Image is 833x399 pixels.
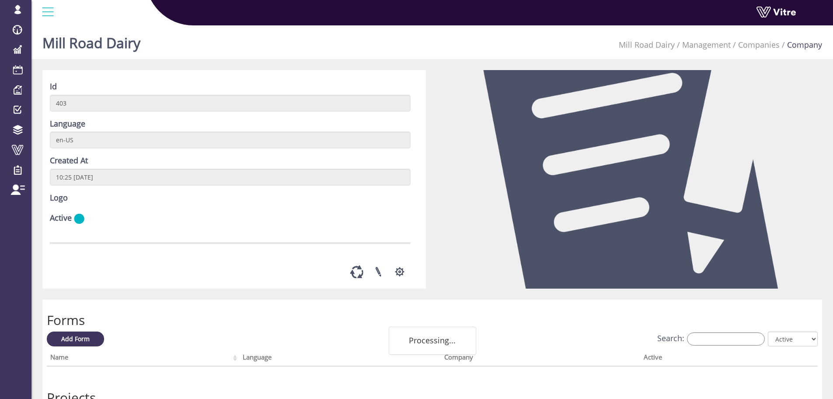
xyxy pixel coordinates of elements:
[738,39,780,50] a: Companies
[47,350,239,367] th: Name
[61,335,90,343] span: Add Form
[50,155,88,166] label: Created At
[47,313,818,327] h2: Forms
[780,39,822,51] li: Company
[640,350,779,367] th: Active
[389,327,476,355] div: Processing...
[239,350,441,367] th: Language
[42,22,140,59] h1: Mill Road Dairy
[675,39,731,51] li: Management
[50,118,85,130] label: Language
[50,81,57,92] label: Id
[619,39,675,50] a: Mill Road Dairy
[441,350,640,367] th: Company
[74,213,84,224] img: yes
[47,332,104,346] a: Add Form
[50,192,68,204] label: Logo
[50,212,72,224] label: Active
[657,332,765,346] label: Search:
[687,332,765,346] input: Search:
